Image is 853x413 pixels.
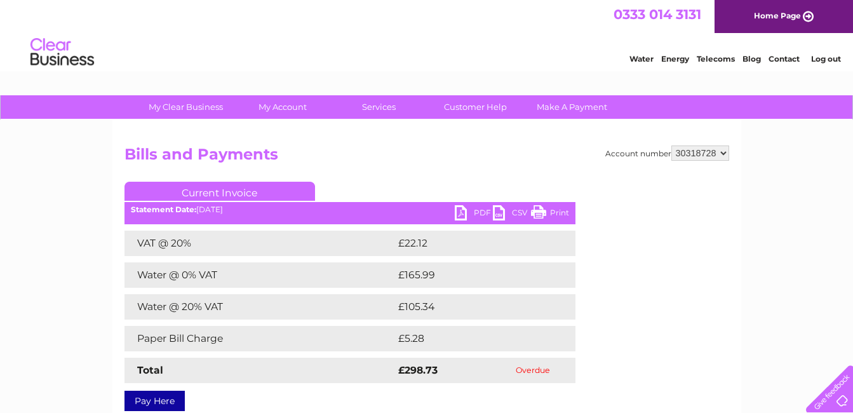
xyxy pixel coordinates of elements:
a: Telecoms [697,54,735,64]
a: CSV [493,205,531,224]
a: Water [629,54,654,64]
td: £105.34 [395,294,552,320]
td: £165.99 [395,262,553,288]
strong: Total [137,364,163,376]
a: Make A Payment [520,95,624,119]
a: Current Invoice [124,182,315,201]
td: VAT @ 20% [124,231,395,256]
div: [DATE] [124,205,575,214]
a: Log out [811,54,841,64]
td: £5.28 [395,326,546,351]
td: Overdue [490,358,575,383]
div: Account number [605,146,729,161]
a: My Account [230,95,335,119]
a: Contact [769,54,800,64]
td: £22.12 [395,231,548,256]
a: Customer Help [423,95,528,119]
td: Water @ 0% VAT [124,262,395,288]
img: logo.png [30,33,95,72]
a: Pay Here [124,391,185,411]
strong: £298.73 [398,364,438,376]
a: My Clear Business [133,95,238,119]
a: Energy [661,54,689,64]
a: Services [326,95,431,119]
a: Blog [742,54,761,64]
a: PDF [455,205,493,224]
a: 0333 014 3131 [614,6,701,22]
td: Water @ 20% VAT [124,294,395,320]
a: Print [531,205,569,224]
td: Paper Bill Charge [124,326,395,351]
b: Statement Date: [131,205,196,214]
div: Clear Business is a trading name of Verastar Limited (registered in [GEOGRAPHIC_DATA] No. 3667643... [127,7,727,62]
h2: Bills and Payments [124,146,729,170]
